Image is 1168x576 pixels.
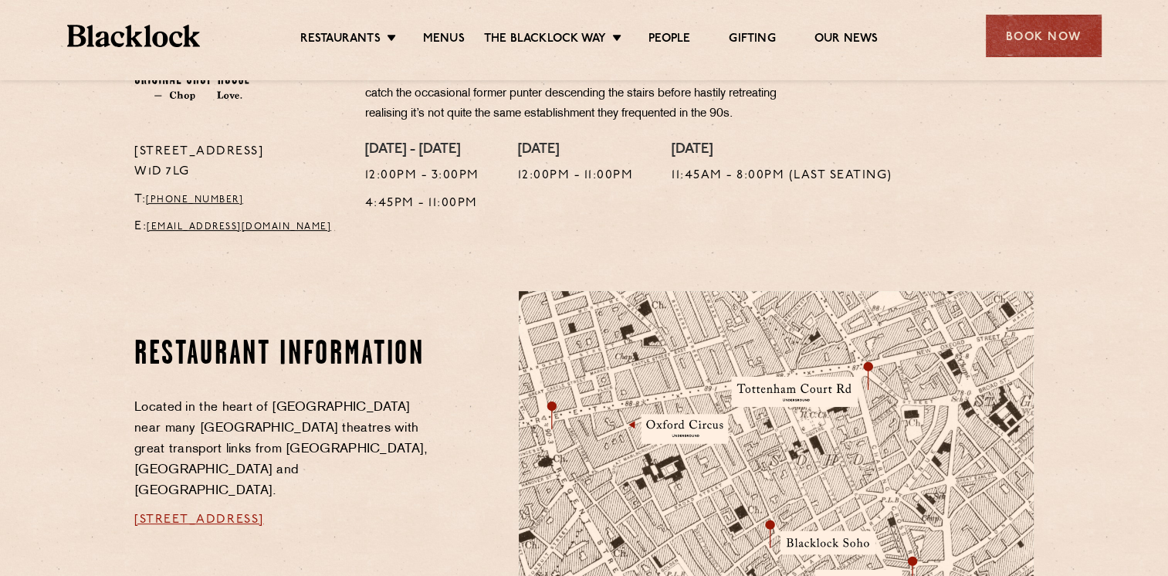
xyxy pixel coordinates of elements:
a: Restaurants [300,32,381,49]
a: The Blacklock Way [484,32,606,49]
a: Menus [423,32,465,49]
p: Located in the heart of [GEOGRAPHIC_DATA] near many [GEOGRAPHIC_DATA] theatres with great transpo... [134,398,430,502]
p: 12:00pm - 11:00pm [518,166,634,186]
a: Gifting [729,32,775,49]
h4: [DATE] - [DATE] [365,142,479,159]
a: Our News [814,32,879,49]
img: BL_Textured_Logo-footer-cropped.svg [67,25,201,47]
p: 11:45am - 8:00pm (Last seating) [672,166,892,186]
a: [STREET_ADDRESS] [134,513,264,526]
h2: Restaurant information [134,336,430,374]
a: [EMAIL_ADDRESS][DOMAIN_NAME] [147,222,331,232]
p: 4:45pm - 11:00pm [365,194,479,214]
a: People [648,32,690,49]
h4: [DATE] [672,142,892,159]
p: 12:00pm - 3:00pm [365,166,479,186]
p: [STREET_ADDRESS] W1D 7LG [134,142,342,182]
a: [PHONE_NUMBER] [146,195,243,205]
p: T: [134,190,342,210]
h4: [DATE] [518,142,634,159]
div: Book Now [986,15,1102,57]
p: E: [134,217,342,237]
